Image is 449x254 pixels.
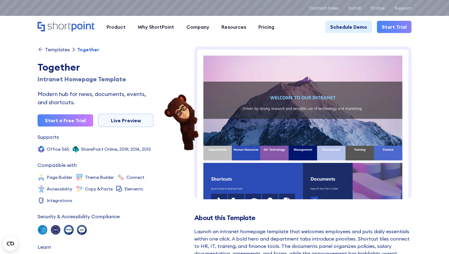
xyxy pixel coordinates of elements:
[107,23,126,31] div: Product
[418,225,449,254] iframe: Chat Widget
[377,21,411,33] a: Start Trial
[132,21,180,33] a: Why ShortPoint
[47,147,69,151] div: Office 365
[124,187,143,191] div: Elements
[38,134,59,139] div: Supports
[98,114,154,127] a: Live Preview
[258,23,274,31] div: Pricing
[38,60,154,75] div: Together
[38,214,120,219] div: Security & Accessibility Compliance
[85,175,114,179] div: Theme Builder
[38,114,93,127] a: Start a Free Trial
[3,236,18,251] button: Open CMP widget
[221,23,246,31] div: Resources
[47,187,72,191] div: Accessibility
[215,21,252,33] a: Resources
[38,225,47,235] img: soc 2
[194,214,411,222] h2: About this Template
[180,21,215,33] a: Company
[309,6,339,10] a: Contact Sales
[38,163,77,167] div: Compatible with
[81,147,151,151] div: SharePoint Online, 2019, 2016, 2013
[371,6,385,10] a: Status
[38,22,94,32] a: Home
[38,46,70,53] a: Templates
[85,187,113,191] div: Copy &Paste
[47,175,72,179] div: Page Builder
[47,198,72,203] div: Integrations
[186,23,209,31] div: Company
[126,175,144,179] div: Connect
[395,6,411,10] a: Support
[252,21,280,33] a: Pricing
[38,245,51,249] div: Learn
[45,47,70,52] div: Templates
[77,47,99,52] div: Together
[325,21,372,33] a: Schedule Demo
[349,6,361,10] a: Install
[138,23,174,31] div: Why ShortPoint
[38,75,154,84] h1: Intranet Homepage Template
[100,21,132,33] a: Product
[38,90,154,106] div: Modern hub for news, documents, events, and shortcuts.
